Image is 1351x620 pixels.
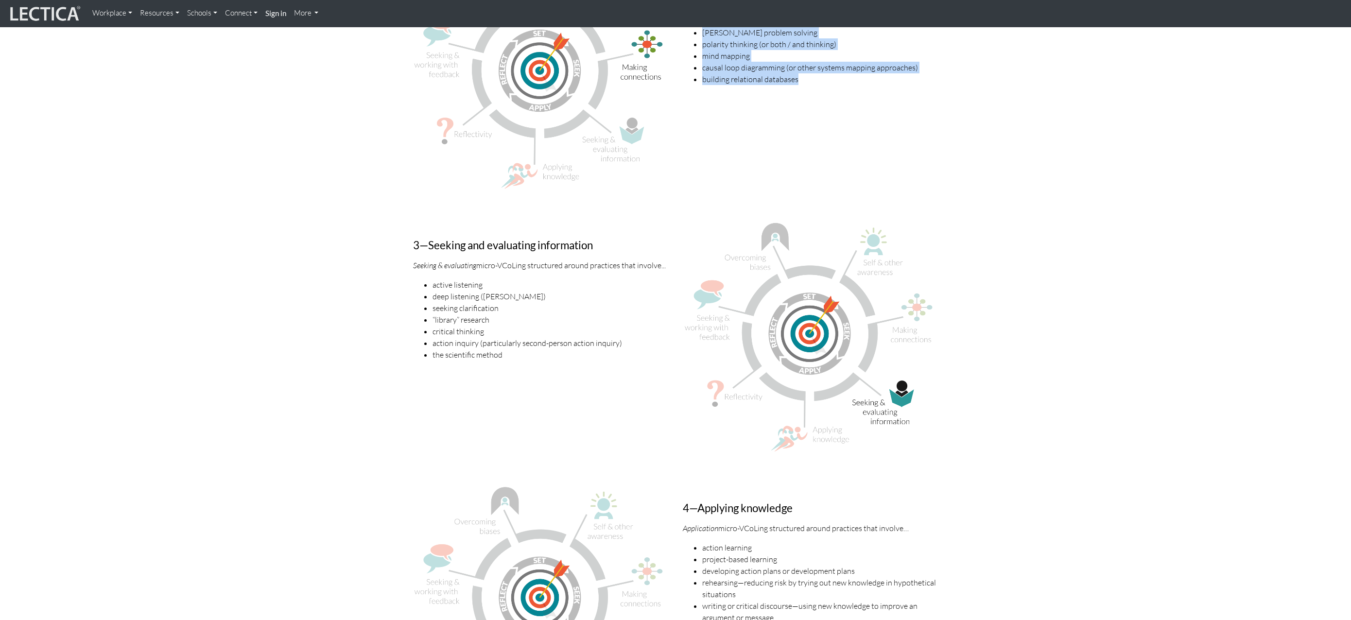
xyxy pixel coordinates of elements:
a: Connect [221,4,261,23]
li: deep listening ([PERSON_NAME]) [433,291,668,302]
h3: 3—Seeking and evaluating information [413,240,668,252]
li: seeking clarification [433,302,668,314]
a: More [290,4,323,23]
li: rehearsing—reducing risk by trying out new knowledge in hypothetical situations [702,577,938,600]
i: Seeking & evaluating [413,260,476,270]
li: project-based learning [702,553,938,565]
strong: Sign in [265,9,286,17]
a: Sign in [261,4,290,23]
li: “library” research [433,314,668,326]
li: causal loop diagramming (or other systems mapping approaches) [702,62,938,73]
li: action inquiry (particularly second-person action inquiry) [433,337,668,349]
a: Schools [183,4,221,23]
li: the scientific method [433,349,668,361]
li: [PERSON_NAME] problem solving [702,27,938,38]
p: micro-VCoLing structured around practices that involve... [413,259,668,271]
p: micro-VCoLing structured around practices that involve… [683,522,938,534]
a: Resources [136,4,183,23]
li: critical thinking [433,326,668,337]
i: Application [683,523,718,533]
li: building relational databases [702,73,938,85]
img: lecticalive [8,4,81,23]
li: mind mapping [702,50,938,62]
li: polarity thinking (or both / and thinking) [702,38,938,50]
li: active listening [433,279,668,291]
h3: 4—Applying knowledge [683,502,938,515]
li: action learning [702,542,938,553]
a: Workplace [88,4,136,23]
li: developing action plans or development plans [702,565,938,577]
